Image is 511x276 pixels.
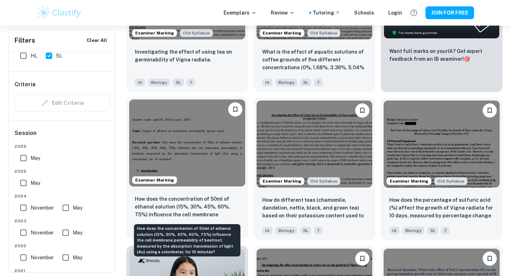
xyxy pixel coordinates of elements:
span: Old Syllabus [307,177,340,185]
span: 2022 [15,243,110,249]
h6: Filters [15,36,35,45]
a: Examiner MarkingStarting from the May 2025 session, the Biology IA requirements have changed. It'... [381,98,502,240]
span: SL [300,227,311,234]
p: Investigating the effect of using tea on germinability of Vigna radiata. [135,48,240,64]
div: Starting from the May 2025 session, the Biology IA requirements have changed. It's OK to refer to... [180,29,213,37]
div: Starting from the May 2025 session, the Biology IA requirements have changed. It's OK to refer to... [434,177,467,185]
p: How does the percentage of sulfuric acid (%) affect the growth of Vigna radiata for 10 days, meas... [389,196,494,220]
a: Examiner MarkingPlease log in to bookmark exemplarsHow does the concentration of 50ml of ethanol ... [126,98,248,240]
img: Clastify logo [37,6,82,20]
span: May [73,254,82,261]
span: Old Syllabus [434,177,467,185]
span: 7 [314,79,323,86]
span: 2026 [15,143,110,150]
span: May [31,154,40,162]
a: Tutoring [313,9,340,17]
img: Biology IA example thumbnail: How do different teas (chamomile, dandel [257,101,373,188]
span: 7 [187,79,195,86]
span: Biology [148,79,170,86]
a: Login [388,9,402,17]
div: How does the concentration of 50ml of ethanol solution (15%, 30%, 45%, 60%, 75%) influence the ce... [134,224,241,256]
img: Biology IA example thumbnail: How does the concentration of 50ml of et [129,99,245,186]
div: Criteria filters are unavailable when searching by topic [15,94,110,112]
a: Schools [354,9,374,17]
span: Examiner Marking [260,178,304,184]
span: Biology [402,227,424,234]
span: IA [389,227,400,234]
span: SL [300,79,311,86]
span: May [31,179,40,187]
span: Examiner Marking [132,177,177,183]
button: Please log in to bookmark exemplars [483,251,497,266]
p: Review [271,9,295,17]
h6: Criteria [15,80,35,89]
span: 2025 [15,168,110,174]
span: HL [31,52,37,60]
span: May [73,229,82,237]
span: 2024 [15,193,110,199]
span: Old Syllabus [180,29,213,37]
span: November [31,204,54,212]
span: Examiner Marking [387,178,431,184]
span: November [31,254,54,261]
p: What is the effect of aquatic solutions of coffee grounds of five different concentrations (0%, 1... [262,48,367,72]
span: 2023 [15,218,110,224]
span: Biology [275,227,297,234]
span: IA [262,227,273,234]
button: JOIN FOR FREE [425,6,474,19]
button: Help and Feedback [408,7,420,19]
button: Please log in to bookmark exemplars [355,103,369,118]
span: Old Syllabus [307,29,340,37]
span: Examiner Marking [260,30,304,36]
p: Want full marks on your IA ? Get expert feedback from an IB examiner! [389,47,494,63]
button: Please log in to bookmark exemplars [483,103,497,118]
div: Starting from the May 2025 session, the Biology IA requirements have changed. It's OK to refer to... [307,29,340,37]
span: Biology [275,79,297,86]
span: SL [173,79,184,86]
span: November [31,229,54,237]
button: Please log in to bookmark exemplars [355,251,369,266]
p: How do different teas (chamomile, dandelion, nettle, black, and green tea) based on their potassi... [262,196,367,220]
span: 7 [314,227,323,234]
span: May [73,204,82,212]
a: Examiner MarkingStarting from the May 2025 session, the Biology IA requirements have changed. It'... [254,98,375,240]
span: SL [427,227,438,234]
button: Clear All [85,35,109,46]
button: Please log in to bookmark exemplars [228,102,242,117]
div: Starting from the May 2025 session, the Biology IA requirements have changed. It's OK to refer to... [307,177,340,185]
p: How does the concentration of 50ml of ethanol solution (15%, 30%, 45%, 60%, 75%) influence the ce... [135,195,240,219]
span: 2021 [15,267,110,274]
span: IA [135,79,145,86]
h6: Session [15,129,110,143]
span: SL [56,52,62,60]
span: 🎯 [464,56,470,62]
span: Examiner Marking [132,30,177,36]
span: IA [262,79,273,86]
img: Biology IA example thumbnail: How does the percentage of sulfuric acid [384,101,500,188]
p: Exemplars [224,9,257,17]
span: 7 [441,227,450,234]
